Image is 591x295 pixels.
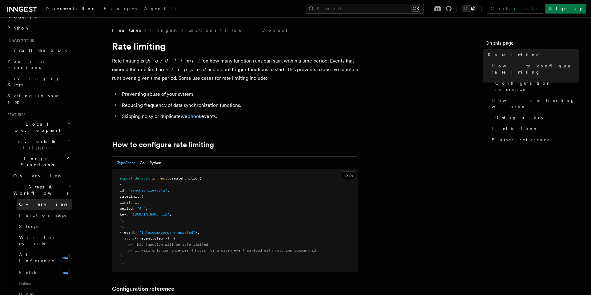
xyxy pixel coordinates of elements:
li: Skipping noisy or duplicate events. [120,112,358,121]
a: Further reference [489,134,579,145]
span: key [120,212,126,216]
span: Wait for events [19,235,56,246]
span: rateLimit [120,194,139,199]
a: Your first Functions [5,56,72,73]
span: , [197,230,199,235]
button: Go [140,157,145,169]
span: Events & Triggers [5,138,67,151]
span: { [120,182,122,187]
a: Sleeps [17,221,72,232]
a: How to configure rate limiting [112,140,214,149]
a: How to configure rate limiting [489,60,579,78]
span: Further reference [492,137,550,143]
span: .createFunction [167,176,199,180]
a: How rate limiting works [489,95,579,112]
span: Rate limiting [488,52,540,58]
a: webhook [181,113,201,119]
span: => [169,236,174,240]
a: Documentation [42,2,100,17]
button: TypeScript [117,157,135,169]
span: default [135,176,150,180]
a: Sign Up [545,4,586,14]
span: : [135,230,137,235]
a: Function steps [17,210,72,221]
a: Rate limiting [485,49,579,60]
span: { [141,194,143,199]
span: : [133,206,135,211]
h4: On this page [485,39,579,49]
a: AI Inferencenew [17,249,72,266]
span: // This function will be rate limited [128,242,208,247]
span: Overview [13,173,77,178]
a: Examples [100,2,140,17]
button: Local Development [5,119,72,136]
span: Overview [19,202,82,207]
button: Steps & Workflows [11,181,72,199]
button: Copy [342,171,356,179]
span: period [120,206,133,211]
em: skipped [166,67,207,72]
a: Inngest Functions [150,27,216,33]
span: "intercom/company.updated" [139,230,195,235]
span: Local Development [5,121,67,133]
span: async [124,236,135,240]
span: Function steps [19,213,66,218]
span: } [120,254,122,259]
a: Python [5,22,72,34]
span: ); [120,260,124,265]
span: , [122,218,124,223]
span: new [60,269,70,276]
span: new [60,254,70,261]
span: ( [199,176,202,180]
span: , [146,206,148,211]
button: Events & Triggers [5,136,72,153]
a: Leveraging Steps [5,73,72,90]
button: Search...⌘K [306,4,424,14]
p: Rate limiting is a on how many function runs can start within a time period. Events that exceed t... [112,57,358,83]
span: How rate limiting works [492,97,579,110]
span: Documentation [46,6,96,11]
span: : [126,212,128,216]
span: limit [120,200,131,204]
a: Setting up your app [5,90,72,107]
span: Setting up your app [7,93,60,104]
li: Preventing abuse of your system. [120,90,358,99]
span: How to configure rate limiting [492,63,579,75]
span: Inngest Functions [5,156,66,168]
a: Configuration reference [493,78,579,95]
span: Examples [104,6,137,11]
a: Limitations [489,123,579,134]
a: Contact sales [487,4,543,14]
span: 1 [135,200,137,204]
span: } [120,224,122,228]
span: { [174,236,176,240]
span: , [152,236,154,240]
span: Configuration reference [495,80,579,92]
span: : [139,194,141,199]
li: Reducing frequency of data synchronization functions. [120,101,358,110]
span: : [124,188,126,192]
span: Sleeps [19,224,38,229]
button: Inngest Functions [5,153,72,170]
kbd: ⌘K [412,6,420,12]
a: Overview [17,199,72,210]
span: Features [112,27,141,33]
a: Wait for events [17,232,72,249]
span: step }) [154,236,169,240]
span: AgentKit [144,6,177,11]
span: , [137,200,139,204]
span: "synchronize-data" [128,188,167,192]
a: Fetchnew [17,266,72,279]
span: Inngest tour [5,38,34,43]
span: , [169,212,171,216]
span: } [195,230,197,235]
span: Steps & Workflows [11,184,69,196]
span: Limitations [492,126,536,132]
span: Fetch [19,270,37,275]
span: // It will only run once per 4 hours for a given event payload with matching company_id [128,248,316,253]
span: export [120,176,133,180]
span: id [120,188,124,192]
span: , [167,188,169,192]
h1: Rate limiting [112,41,358,52]
span: inngest [152,176,167,180]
